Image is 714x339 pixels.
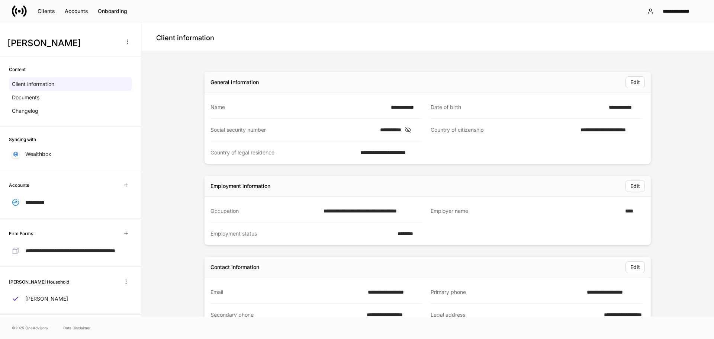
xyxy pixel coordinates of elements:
[9,91,132,104] a: Documents
[630,79,640,86] div: Edit
[93,5,132,17] button: Onboarding
[210,207,319,215] div: Occupation
[210,103,386,111] div: Name
[9,77,132,91] a: Client information
[156,33,214,42] h4: Client information
[12,94,39,101] p: Documents
[9,136,36,143] h6: Syncing with
[38,7,55,15] div: Clients
[210,230,393,237] div: Employment status
[210,149,356,156] div: Country of legal residence
[625,180,645,192] button: Edit
[210,288,363,296] div: Email
[25,295,68,303] p: [PERSON_NAME]
[7,37,119,49] h3: [PERSON_NAME]
[210,79,259,86] div: General information
[210,182,270,190] div: Employment information
[33,5,60,17] button: Clients
[630,263,640,271] div: Edit
[9,147,132,161] a: Wealthbox
[9,230,33,237] h6: Firm Forms
[12,107,38,115] p: Changelog
[210,263,259,271] div: Contact information
[9,292,132,306] a: [PERSON_NAME]
[210,311,362,326] div: Secondary phone
[12,325,48,331] span: © 2025 OneAdvisory
[9,104,132,118] a: Changelog
[9,66,26,73] h6: Content
[431,288,582,296] div: Primary phone
[210,126,376,134] div: Social security number
[65,7,88,15] div: Accounts
[60,5,93,17] button: Accounts
[431,207,621,215] div: Employer name
[9,182,29,189] h6: Accounts
[63,325,91,331] a: Data Disclaimer
[431,126,576,134] div: Country of citizenship
[625,261,645,273] button: Edit
[25,150,51,158] p: Wealthbox
[9,278,69,285] h6: [PERSON_NAME] Household
[431,311,584,326] div: Legal address
[12,80,54,88] p: Client information
[630,182,640,190] div: Edit
[98,7,127,15] div: Onboarding
[625,76,645,88] button: Edit
[431,103,604,111] div: Date of birth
